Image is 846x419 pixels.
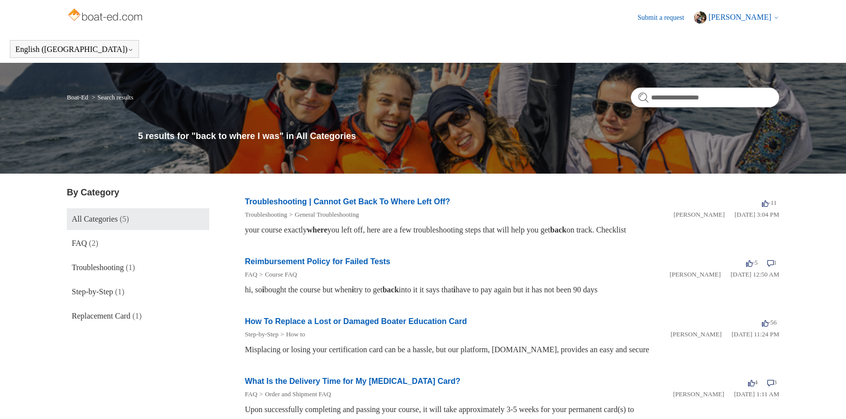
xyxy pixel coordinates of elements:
div: your course exactly you left off, here are a few troubleshooting steps that will help you get on ... [245,224,779,236]
em: i [453,285,455,294]
span: [PERSON_NAME] [708,13,771,21]
div: Live chat [813,386,839,412]
li: Boat-Ed [67,93,90,101]
a: Replacement Card (1) [67,305,209,327]
li: Step-by-Step [245,329,279,339]
span: -56 [762,319,777,326]
span: 3 [767,378,777,386]
button: [PERSON_NAME] [694,11,779,24]
div: Upon successfully completing and passing your course, it will take approximately 3-5 weeks for yo... [245,404,779,416]
li: Course FAQ [257,270,297,279]
span: -11 [762,199,777,206]
time: 03/10/2022, 23:24 [732,330,779,338]
a: Step-by-Step [245,330,279,338]
em: i [352,285,354,294]
a: How to [286,330,305,338]
a: FAQ [245,271,257,278]
h3: By Category [67,186,209,199]
a: FAQ (2) [67,233,209,254]
span: 1 [767,259,777,266]
div: Misplacing or losing your certification card can be a hassle, but our platform, [DOMAIN_NAME], pr... [245,344,779,356]
span: (5) [120,215,129,223]
li: [PERSON_NAME] [670,329,721,339]
li: How to [279,329,305,339]
h1: 5 results for "back to where I was" in All Categories [138,130,779,143]
li: Order and Shipment FAQ [257,389,331,399]
span: -5 [746,259,758,266]
a: Course FAQ [265,271,297,278]
div: hi, so bought the course but when try to get into it it says that have to pay again but it has no... [245,284,779,296]
time: 03/16/2022, 00:50 [731,271,779,278]
span: FAQ [72,239,87,247]
a: Step-by-Step (1) [67,281,209,303]
li: FAQ [245,270,257,279]
li: [PERSON_NAME] [669,270,720,279]
a: Submit a request [638,12,694,23]
time: 03/14/2022, 01:11 [734,390,779,398]
a: FAQ [245,390,257,398]
span: (1) [133,312,142,320]
li: [PERSON_NAME] [673,389,724,399]
em: back [382,285,399,294]
a: Boat-Ed [67,93,88,101]
span: Troubleshooting [72,263,124,272]
li: Troubleshooting [245,210,287,220]
a: General Troubleshooting [295,211,359,218]
span: (2) [89,239,98,247]
a: Troubleshooting | Cannot Get Back To Where Left Off? [245,197,450,206]
a: Troubleshooting [245,211,287,218]
button: English ([GEOGRAPHIC_DATA]) [15,45,134,54]
li: FAQ [245,389,257,399]
input: Search [631,88,779,107]
a: What Is the Delivery Time for My [MEDICAL_DATA] Card? [245,377,461,385]
li: [PERSON_NAME] [673,210,724,220]
em: i [262,285,264,294]
li: Search results [90,93,134,101]
time: 01/05/2024, 15:04 [735,211,779,218]
a: Order and Shipment FAQ [265,390,331,398]
span: Replacement Card [72,312,131,320]
span: (1) [126,263,135,272]
span: 4 [748,378,758,386]
a: Reimbursement Policy for Failed Tests [245,257,390,266]
em: back [550,226,566,234]
span: All Categories [72,215,118,223]
span: (1) [115,287,125,296]
img: Boat-Ed Help Center home page [67,6,145,26]
em: where [307,226,327,234]
a: How To Replace a Lost or Damaged Boater Education Card [245,317,467,326]
span: Step-by-Step [72,287,113,296]
li: General Troubleshooting [287,210,359,220]
a: All Categories (5) [67,208,209,230]
a: Troubleshooting (1) [67,257,209,279]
